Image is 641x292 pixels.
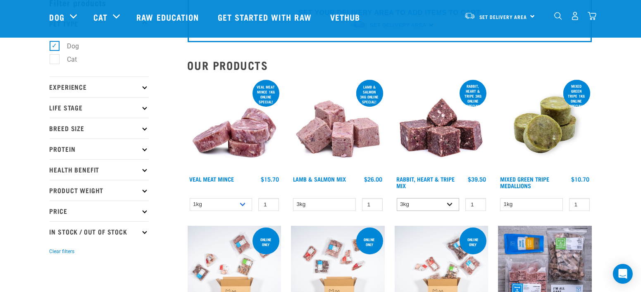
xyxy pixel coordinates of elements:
img: 1160 Veal Meat Mince Medallions 01 [188,78,281,172]
div: Online Only [356,233,383,251]
a: Dog [50,11,64,23]
span: Set Delivery Area [479,15,527,18]
div: $15.70 [261,176,279,182]
div: Mixed Green Tripe 1kg online special! [563,80,590,112]
a: Lamb & Salmon Mix [293,177,346,180]
div: Open Intercom Messenger [613,264,633,284]
div: $39.50 [468,176,486,182]
p: Breed Size [50,118,149,139]
img: Mixed Green Tripe [498,78,592,172]
div: $10.70 [572,176,590,182]
img: van-moving.png [464,12,475,19]
a: Mixed Green Tripe Medallions [500,177,549,187]
img: user.png [571,12,579,20]
p: Health Benefit [50,159,149,180]
div: $26.00 [365,176,383,182]
a: Cat [93,11,107,23]
p: Experience [50,77,149,97]
a: Rabbit, Heart & Tripe Mix [397,177,455,187]
img: 1175 Rabbit Heart Tripe Mix 01 [395,78,488,172]
p: Product Weight [50,180,149,201]
p: Life Stage [50,97,149,118]
div: Veal Meat mince 1kg online special! [253,81,279,108]
label: Cat [54,54,81,65]
a: Get started with Raw [210,0,322,34]
div: Lamb & Salmon 3kg online special! [356,81,383,108]
a: Vethub [322,0,371,34]
a: Raw Education [128,0,209,34]
button: Clear filters [50,248,75,255]
a: Veal Meat Mince [190,177,234,180]
img: home-icon@2x.png [588,12,596,20]
p: Price [50,201,149,221]
img: home-icon-1@2x.png [554,12,562,20]
label: Dog [54,41,83,51]
input: 1 [362,198,383,211]
div: Rabbit, Heart & Tripe 3kg online special [460,80,486,112]
p: Protein [50,139,149,159]
div: Online Only [460,233,486,251]
input: 1 [569,198,590,211]
img: 1029 Lamb Salmon Mix 01 [291,78,385,172]
input: 1 [465,198,486,211]
h2: Our Products [188,59,592,72]
input: 1 [258,198,279,211]
div: Online Only [253,233,279,251]
p: In Stock / Out Of Stock [50,221,149,242]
